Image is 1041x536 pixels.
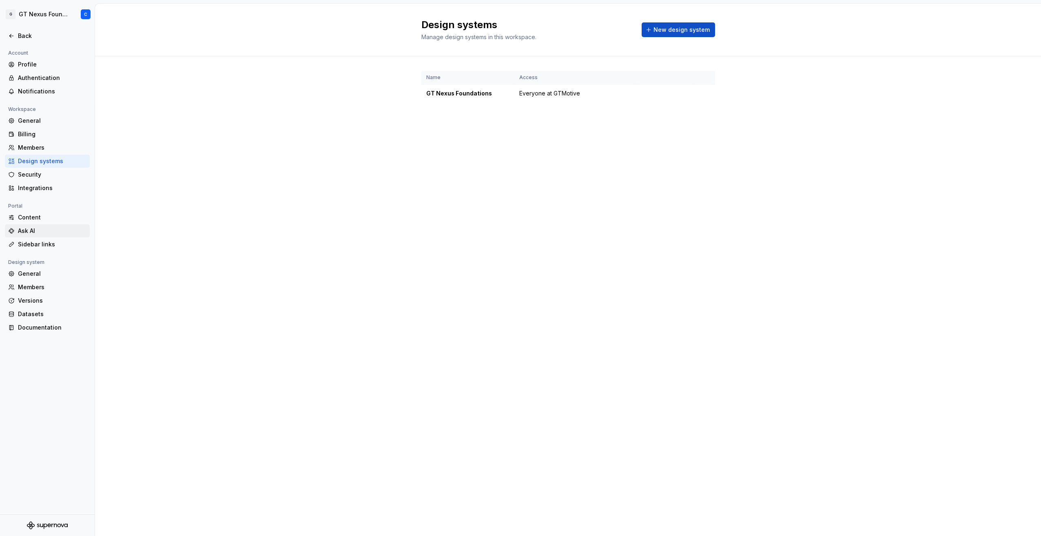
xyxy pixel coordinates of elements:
[19,10,71,18] div: GT Nexus Foundations
[5,211,90,224] a: Content
[421,71,514,84] th: Name
[5,308,90,321] a: Datasets
[5,168,90,181] a: Security
[5,29,90,42] a: Back
[5,182,90,195] a: Integrations
[18,227,86,235] div: Ask AI
[421,18,632,31] h2: Design systems
[18,213,86,221] div: Content
[6,9,16,19] div: G
[5,104,39,114] div: Workspace
[426,89,509,97] div: GT Nexus Foundations
[18,157,86,165] div: Design systems
[5,281,90,294] a: Members
[5,48,31,58] div: Account
[27,521,68,529] svg: Supernova Logo
[18,87,86,95] div: Notifications
[5,155,90,168] a: Design systems
[514,71,636,84] th: Access
[5,238,90,251] a: Sidebar links
[5,224,90,237] a: Ask AI
[5,267,90,280] a: General
[84,11,87,18] div: C
[18,32,86,40] div: Back
[5,128,90,141] a: Billing
[18,184,86,192] div: Integrations
[642,22,715,37] button: New design system
[5,201,26,211] div: Portal
[5,85,90,98] a: Notifications
[5,141,90,154] a: Members
[5,114,90,127] a: General
[18,270,86,278] div: General
[421,33,536,40] span: Manage design systems in this workspace.
[18,130,86,138] div: Billing
[18,240,86,248] div: Sidebar links
[2,5,93,23] button: GGT Nexus FoundationsC
[18,297,86,305] div: Versions
[18,310,86,318] div: Datasets
[18,74,86,82] div: Authentication
[519,89,580,97] span: Everyone at GTMotive
[653,26,710,34] span: New design system
[18,60,86,69] div: Profile
[5,294,90,307] a: Versions
[5,58,90,71] a: Profile
[18,323,86,332] div: Documentation
[18,283,86,291] div: Members
[5,321,90,334] a: Documentation
[18,117,86,125] div: General
[18,171,86,179] div: Security
[18,144,86,152] div: Members
[5,257,48,267] div: Design system
[5,71,90,84] a: Authentication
